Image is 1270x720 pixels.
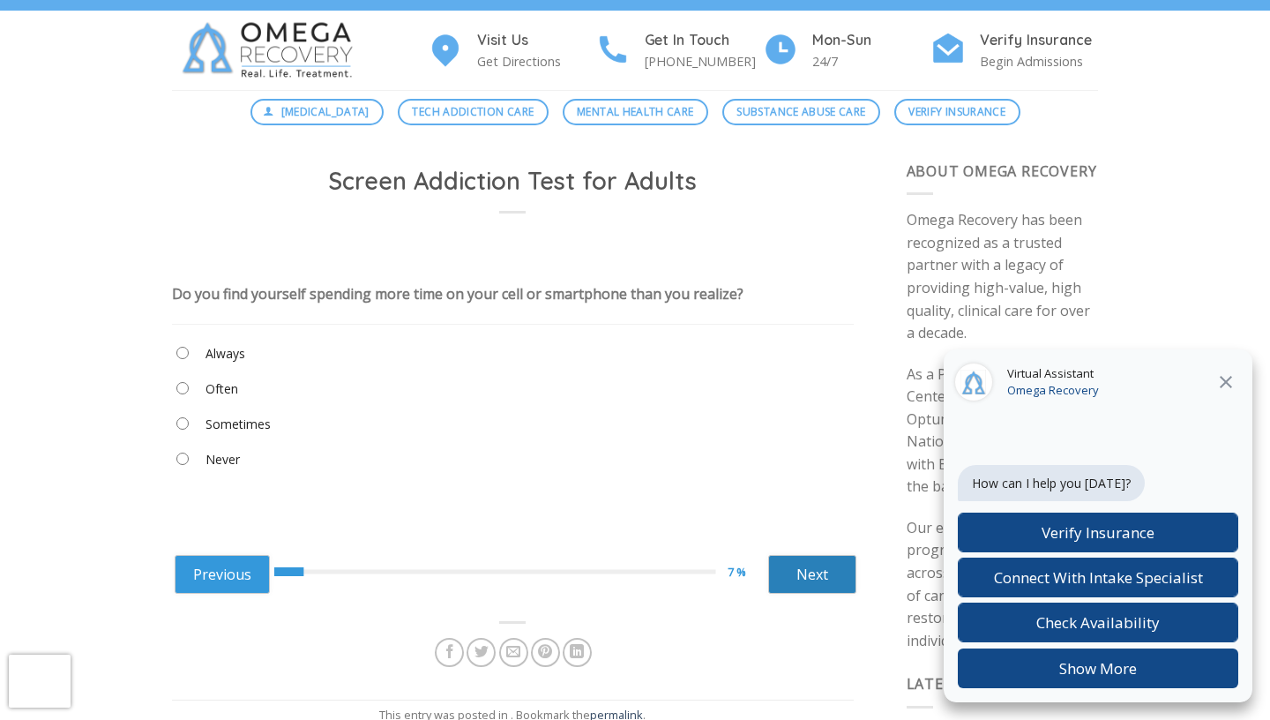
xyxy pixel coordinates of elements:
[908,103,1005,120] span: Verify Insurance
[281,103,370,120] span: [MEDICAL_DATA]
[172,284,743,304] div: Do you find yourself spending more time on your cell or smartphone than you realize?
[531,638,560,667] a: Pin on Pinterest
[736,103,865,120] span: Substance Abuse Care
[980,29,1098,52] h4: Verify Insurance
[499,638,528,667] a: Email to a Friend
[907,517,1099,653] p: Our evidence-based programs are delivered across the entire continuum of care to improve and rest...
[477,29,595,52] h4: Visit Us
[907,209,1099,345] p: Omega Recovery has been recognized as a trusted partner with a legacy of providing high-value, hi...
[477,51,595,71] p: Get Directions
[428,29,595,72] a: Visit Us Get Directions
[205,379,238,399] label: Often
[563,99,708,125] a: Mental Health Care
[467,638,496,667] a: Share on Twitter
[645,51,763,71] p: [PHONE_NUMBER]
[205,344,245,364] label: Always
[172,11,370,90] img: Omega Recovery
[193,166,833,197] h1: Screen Addiction Test for Adults
[812,29,930,52] h4: Mon-Sun
[894,99,1020,125] a: Verify Insurance
[980,51,1098,71] p: Begin Admissions
[205,415,271,434] label: Sometimes
[577,103,693,120] span: Mental Health Care
[645,29,763,52] h4: Get In Touch
[9,655,71,708] iframe: reCAPTCHA
[768,555,856,594] a: Next
[595,29,763,72] a: Get In Touch [PHONE_NUMBER]
[435,638,464,667] a: Share on Facebook
[812,51,930,71] p: 24/7
[205,450,240,469] label: Never
[728,563,767,581] div: 7 %
[907,674,1016,694] span: Latest Posts
[930,29,1098,72] a: Verify Insurance Begin Admissions
[722,99,880,125] a: Substance Abuse Care
[175,555,270,594] a: Previous
[907,364,1099,499] p: As a Platinum provider and Center of Excellence with Optum and honored National Provider Partner ...
[250,99,385,125] a: [MEDICAL_DATA]
[563,638,592,667] a: Share on LinkedIn
[907,161,1097,181] span: About Omega Recovery
[412,103,534,120] span: Tech Addiction Care
[398,99,549,125] a: Tech Addiction Care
